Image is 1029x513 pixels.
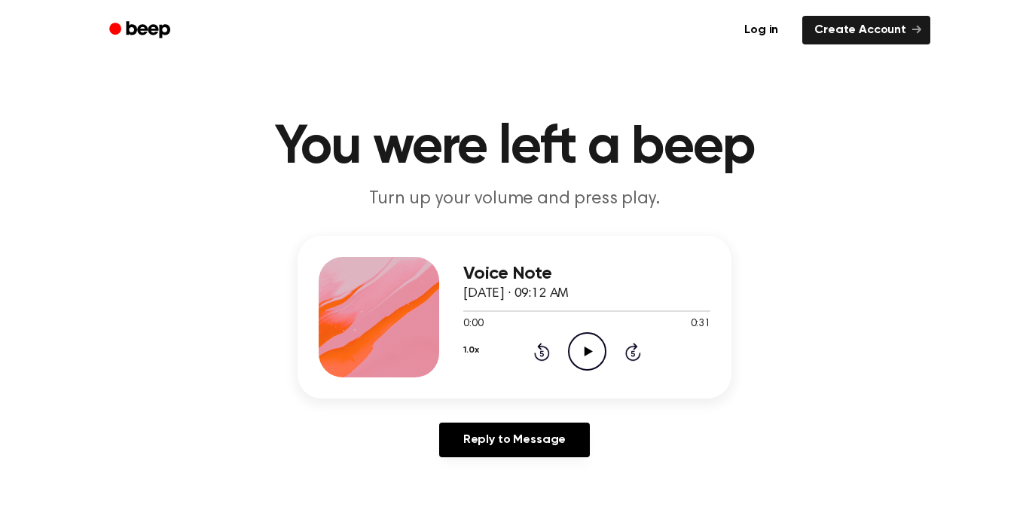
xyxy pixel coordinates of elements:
a: Create Account [802,16,930,44]
button: 1.0x [463,337,478,363]
a: Log in [729,13,793,47]
a: Reply to Message [439,423,590,457]
h3: Voice Note [463,264,710,284]
span: 0:00 [463,316,483,332]
span: [DATE] · 09:12 AM [463,287,569,301]
span: 0:31 [691,316,710,332]
a: Beep [99,16,184,45]
p: Turn up your volume and press play. [225,187,804,212]
h1: You were left a beep [129,121,900,175]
